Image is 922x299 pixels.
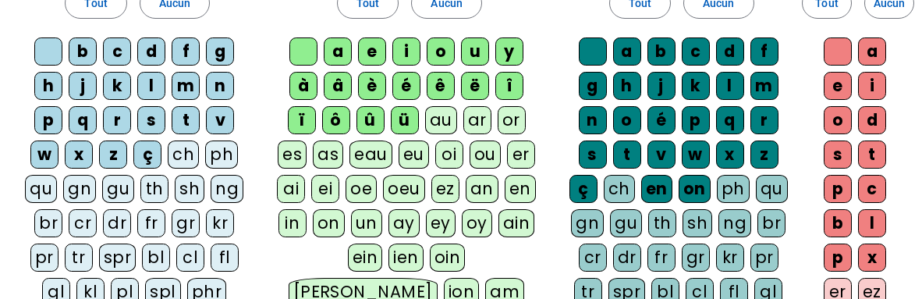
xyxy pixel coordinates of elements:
div: e [358,37,386,66]
div: sh [175,175,204,203]
div: x [65,141,93,169]
div: q [716,106,744,134]
div: n [206,72,234,100]
div: d [858,106,886,134]
div: w [30,141,59,169]
div: b [647,37,676,66]
div: ch [604,175,635,203]
div: u [461,37,489,66]
div: ô [322,106,350,134]
div: h [613,72,641,100]
div: p [824,244,852,272]
div: ph [717,175,750,203]
div: pr [750,244,778,272]
div: es [278,141,307,169]
div: ain [498,209,535,237]
div: en [641,175,672,203]
div: qu [25,175,57,203]
div: kr [716,244,744,272]
div: an [466,175,498,203]
div: é [647,106,676,134]
div: p [682,106,710,134]
div: û [356,106,385,134]
div: gu [102,175,134,203]
div: h [34,72,62,100]
div: on [313,209,345,237]
div: q [69,106,97,134]
div: b [69,37,97,66]
div: qu [756,175,788,203]
div: ü [391,106,419,134]
div: b [824,209,852,237]
div: a [324,37,352,66]
div: ei [311,175,339,203]
div: o [613,106,641,134]
div: i [858,72,886,100]
div: fl [211,244,239,272]
div: z [750,141,778,169]
div: ng [718,209,751,237]
div: gu [610,209,642,237]
div: or [498,106,526,134]
div: f [750,37,778,66]
div: y [495,37,523,66]
div: cl [176,244,204,272]
div: m [172,72,200,100]
div: e [824,72,852,100]
div: cr [69,209,97,237]
div: kr [206,209,234,237]
div: oe [346,175,377,203]
div: r [750,106,778,134]
div: r [103,106,131,134]
div: tr [65,244,93,272]
div: th [140,175,168,203]
div: br [34,209,62,237]
div: ï [288,106,316,134]
div: c [858,175,886,203]
div: fr [137,209,165,237]
div: un [351,209,382,237]
div: d [137,37,165,66]
div: a [613,37,641,66]
div: ai [277,175,305,203]
div: m [750,72,778,100]
div: sh [683,209,712,237]
div: ch [168,141,199,169]
div: ng [211,175,243,203]
div: dr [103,209,131,237]
div: v [647,141,676,169]
div: ç [569,175,598,203]
div: eu [399,141,429,169]
div: k [682,72,710,100]
div: l [716,72,744,100]
div: eau [349,141,392,169]
div: c [103,37,131,66]
div: er [507,141,535,169]
div: x [858,244,886,272]
div: à [289,72,317,100]
div: th [648,209,676,237]
div: gn [571,209,604,237]
div: gr [682,244,710,272]
div: ey [426,209,456,237]
div: ou [470,141,501,169]
div: a [858,37,886,66]
div: t [172,106,200,134]
div: g [579,72,607,100]
div: in [278,209,307,237]
div: as [313,141,343,169]
div: s [579,141,607,169]
div: oin [430,244,466,272]
div: v [206,106,234,134]
div: dr [613,244,641,272]
div: on [679,175,711,203]
div: ez [431,175,459,203]
div: o [427,37,455,66]
div: o [824,106,852,134]
div: t [613,141,641,169]
div: d [716,37,744,66]
div: br [757,209,785,237]
div: l [137,72,165,100]
div: oeu [383,175,425,203]
div: t [858,141,886,169]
